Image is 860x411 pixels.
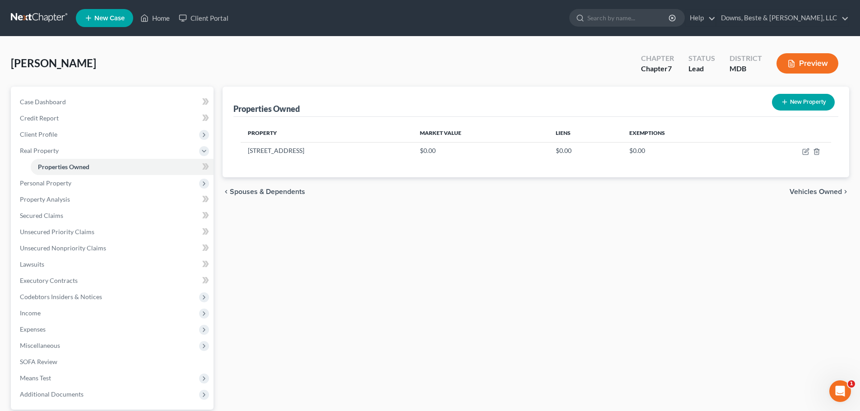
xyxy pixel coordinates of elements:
[20,358,57,365] span: SOFA Review
[20,277,78,284] span: Executory Contracts
[20,195,70,203] span: Property Analysis
[730,64,762,74] div: MDB
[94,15,125,22] span: New Case
[20,390,84,398] span: Additional Documents
[716,10,849,26] a: Downs, Beste & [PERSON_NAME], LLC
[233,103,300,114] div: Properties Owned
[13,354,214,370] a: SOFA Review
[790,188,849,195] button: Vehicles Owned chevron_right
[848,380,855,388] span: 1
[230,188,305,195] span: Spouses & Dependents
[20,147,59,154] span: Real Property
[641,53,674,64] div: Chapter
[20,260,44,268] span: Lawsuits
[13,94,214,110] a: Case Dashboard
[174,10,233,26] a: Client Portal
[13,110,214,126] a: Credit Report
[13,256,214,272] a: Lawsuits
[772,94,835,111] button: New Property
[20,212,63,219] span: Secured Claims
[20,98,66,106] span: Case Dashboard
[241,142,413,159] td: [STREET_ADDRESS]
[11,56,96,69] span: [PERSON_NAME]
[241,124,413,142] th: Property
[13,224,214,240] a: Unsecured Priority Claims
[413,124,549,142] th: Market Value
[20,228,94,236] span: Unsecured Priority Claims
[587,9,670,26] input: Search by name...
[688,64,715,74] div: Lead
[622,124,744,142] th: Exemptions
[20,179,71,187] span: Personal Property
[13,240,214,256] a: Unsecured Nonpriority Claims
[136,10,174,26] a: Home
[776,53,838,74] button: Preview
[223,188,305,195] button: chevron_left Spouses & Dependents
[842,188,849,195] i: chevron_right
[549,142,622,159] td: $0.00
[20,130,57,138] span: Client Profile
[549,124,622,142] th: Liens
[20,374,51,382] span: Means Test
[622,142,744,159] td: $0.00
[641,64,674,74] div: Chapter
[13,208,214,224] a: Secured Claims
[20,342,60,349] span: Miscellaneous
[20,114,59,122] span: Credit Report
[685,10,716,26] a: Help
[20,293,102,300] span: Codebtors Insiders & Notices
[688,53,715,64] div: Status
[20,325,46,333] span: Expenses
[730,53,762,64] div: District
[223,188,230,195] i: chevron_left
[413,142,549,159] td: $0.00
[790,188,842,195] span: Vehicles Owned
[38,163,89,171] span: Properties Owned
[20,244,106,252] span: Unsecured Nonpriority Claims
[13,272,214,289] a: Executory Contracts
[829,380,851,402] iframe: Intercom live chat
[13,191,214,208] a: Property Analysis
[668,64,672,73] span: 7
[20,309,41,317] span: Income
[31,159,214,175] a: Properties Owned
